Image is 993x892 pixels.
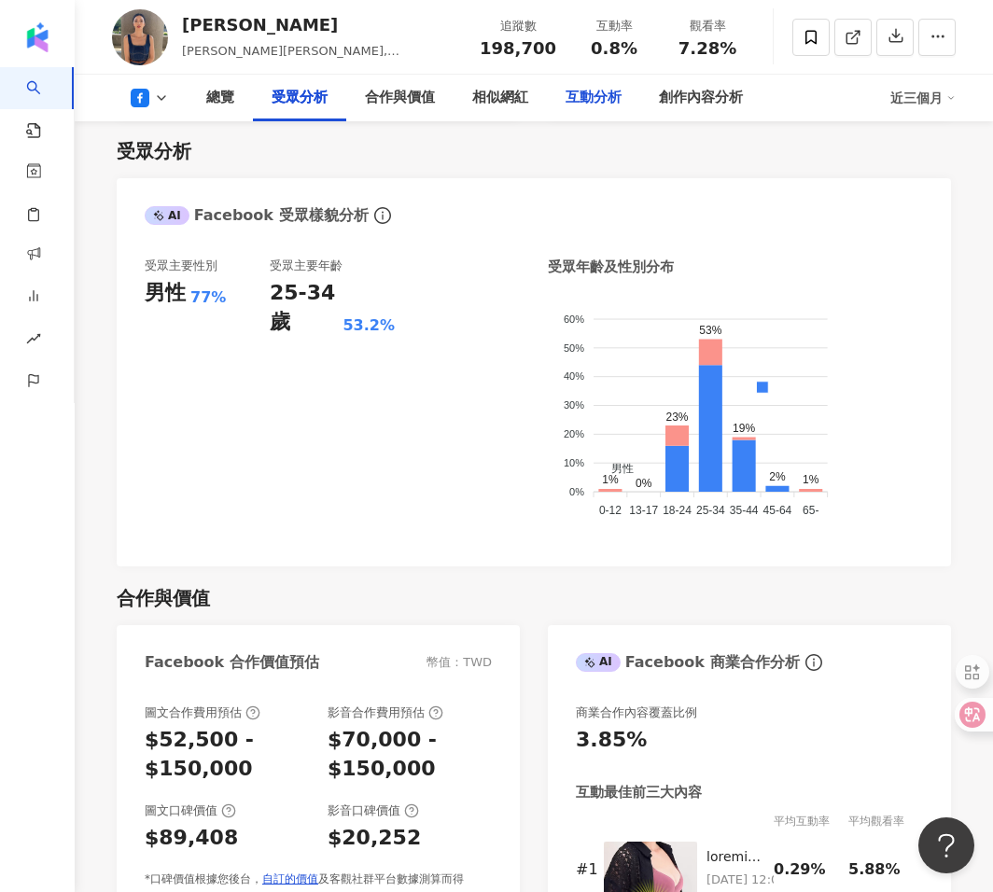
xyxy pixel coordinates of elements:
[117,585,210,611] div: 合作與價值
[190,287,226,308] div: 77%
[371,204,394,227] span: info-circle
[328,802,419,819] div: 影音口碑價值
[145,871,492,887] div: *口碑價值根據您後台， 及客觀社群平台數據測算而得
[696,504,725,517] tspan: 25-34
[576,653,621,672] div: AI
[26,67,63,140] a: search
[548,258,674,277] div: 受眾年齡及性別分布
[145,704,260,721] div: 圖文合作費用預估
[328,704,443,721] div: 影音合作費用預估
[272,87,328,109] div: 受眾分析
[117,138,191,164] div: 受眾分析
[774,859,839,880] div: 0.29%
[145,824,238,853] div: $89,408
[597,462,634,475] span: 男性
[564,342,584,354] tspan: 50%
[262,872,318,885] a: 自訂的價值
[774,812,848,830] div: 平均互動率
[26,320,41,362] span: rise
[145,802,236,819] div: 圖文口碑價值
[564,457,584,468] tspan: 10%
[763,504,792,517] tspan: 45-64
[848,812,923,830] div: 平均觀看率
[890,83,956,113] div: 近三個月
[803,651,825,674] span: info-circle
[365,87,435,109] div: 合作與價值
[629,504,658,517] tspan: 13-17
[343,315,395,336] div: 53.2%
[564,314,584,325] tspan: 60%
[328,824,421,853] div: $20,252
[803,504,818,517] tspan: 65-
[145,279,186,308] div: 男性
[576,652,800,673] div: Facebook 商業合作分析
[591,39,637,58] span: 0.8%
[672,17,743,35] div: 觀看率
[270,258,343,274] div: 受眾主要年齡
[918,817,974,873] iframe: Help Scout Beacon - Open
[480,17,556,35] div: 追蹤數
[678,39,736,58] span: 7.28%
[569,486,584,497] tspan: 0%
[576,859,594,880] div: # 1
[145,258,217,274] div: 受眾主要性別
[599,504,622,517] tspan: 0-12
[579,17,650,35] div: 互動率
[145,652,319,673] div: Facebook 合作價值預估
[206,87,234,109] div: 總覽
[576,704,697,721] div: 商業合作內容覆蓋比例
[145,726,309,784] div: $52,500 - $150,000
[576,726,647,755] div: 3.85%
[659,87,743,109] div: 創作內容分析
[112,9,168,65] img: KOL Avatar
[182,44,399,77] span: [PERSON_NAME][PERSON_NAME], [PERSON_NAME], [PERSON_NAME]
[145,206,189,225] div: AI
[427,654,492,671] div: 幣值：TWD
[706,848,764,867] div: loremipsumdolors… amet、co、adip，elitse（doeius）😢 temporincididuntutl！ etdoloremag～ aliquae adminimv...
[480,38,556,58] span: 198,700
[145,205,369,226] div: Facebook 受眾樣貌分析
[706,870,764,890] p: [DATE] 12:00
[663,504,692,517] tspan: 18-24
[564,428,584,439] tspan: 20%
[730,504,759,517] tspan: 35-44
[576,783,702,802] div: 互動最佳前三大內容
[566,87,622,109] div: 互動分析
[328,726,492,784] div: $70,000 - $150,000
[182,13,459,36] div: [PERSON_NAME]
[270,279,338,337] div: 25-34 歲
[22,22,52,52] img: logo icon
[564,399,584,411] tspan: 30%
[848,859,914,880] div: 5.88%
[564,370,584,382] tspan: 40%
[472,87,528,109] div: 相似網紅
